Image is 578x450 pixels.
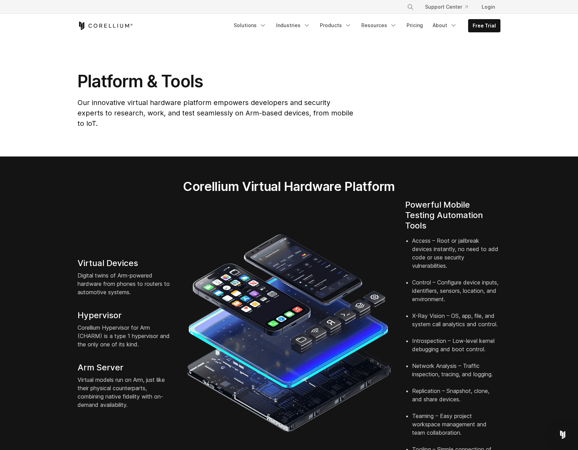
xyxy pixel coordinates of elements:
li: Control – Configure device inputs, identifiers, sensors, location, and environment. [412,278,500,312]
a: Free Trial [468,19,500,32]
button: Search [404,1,417,13]
li: Teaming – Easy project workspace management and team collaboration. [412,412,500,445]
a: About [428,19,461,32]
div: Navigation Menu [399,1,500,13]
h4: Virtual Devices [78,258,173,268]
p: Virtual models run on Arm, just like their physical counterparts, combining native fidelity with ... [78,376,173,409]
a: Products [316,19,356,32]
a: Pricing [402,19,427,32]
li: Network Analysis – Traffic inspection, tracing, and logging. [412,362,500,387]
a: Resources [357,19,401,32]
img: iPhone and Android virtual machine and testing tools [187,231,391,435]
a: Solutions [230,19,271,32]
h4: Arm Server [78,362,173,373]
li: Access – Root or jailbreak devices instantly, no need to add code or use security vulnerabilities. [412,236,500,278]
a: Corellium Home [78,22,133,30]
h1: Platform & Tools [78,71,355,92]
h4: Hypervisor [78,310,173,321]
a: Support Center [419,1,473,13]
p: Digital twins of Arm-powered hardware from phones to routers to automotive systems. [78,271,173,296]
div: Navigation Menu [230,19,500,32]
h2: Corellium Virtual Hardware Platform [150,179,427,194]
a: Login [476,1,500,13]
a: Industries [272,19,314,32]
div: Open Intercom Messenger [554,426,571,443]
li: Introspection – Low-level kernel debugging and boot control. [412,337,500,362]
h4: Powerful Mobile Testing Automation Tools [405,200,500,231]
p: Corellium Hypervisor for Arm (CHARM) is a type 1 hypervisor and the only one of its kind. [78,323,173,348]
li: Replication – Snapshot, clone, and share devices. [412,387,500,412]
span: Our innovative virtual hardware platform empowers developers and security experts to research, wo... [78,98,353,128]
li: X-Ray Vision – OS, app, file, and system call analytics and control. [412,312,500,337]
